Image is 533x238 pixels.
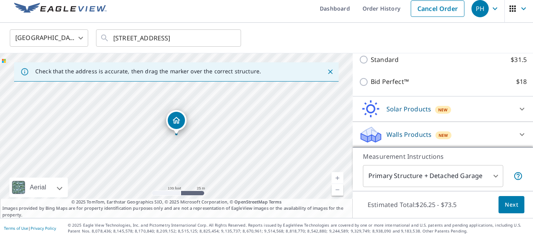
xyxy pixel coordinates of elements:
[269,199,282,205] a: Terms
[31,225,56,231] a: Privacy Policy
[386,130,431,139] p: Walls Products
[438,107,448,113] span: New
[325,67,335,77] button: Close
[35,68,261,75] p: Check that the address is accurate, then drag the marker over the correct structure.
[363,165,503,187] div: Primary Structure + Detached Garage
[68,222,529,234] p: © 2025 Eagle View Technologies, Inc. and Pictometry International Corp. All Rights Reserved. Repo...
[113,27,225,49] input: Search by address or latitude-longitude
[513,171,523,181] span: Your report will include the primary structure and a detached garage if one exists.
[4,226,56,231] p: |
[371,55,399,65] p: Standard
[359,100,527,118] div: Solar ProductsNew
[499,196,524,214] button: Next
[439,132,448,138] span: New
[10,27,88,49] div: [GEOGRAPHIC_DATA]
[332,184,343,196] a: Current Level 18, Zoom Out
[361,196,463,213] p: Estimated Total: $26.25 - $73.5
[505,200,518,210] span: Next
[4,225,28,231] a: Terms of Use
[371,77,409,87] p: Bid Perfect™
[386,104,431,114] p: Solar Products
[511,55,527,65] p: $31.5
[14,3,107,15] img: EV Logo
[9,178,68,197] div: Aerial
[516,77,527,87] p: $18
[363,152,523,161] p: Measurement Instructions
[411,0,464,17] a: Cancel Order
[71,199,282,205] span: © 2025 TomTom, Earthstar Geographics SIO, © 2025 Microsoft Corporation, ©
[27,178,49,197] div: Aerial
[234,199,267,205] a: OpenStreetMap
[166,110,187,134] div: Dropped pin, building 1, Residential property, 1010 Lake Ave Graceville, MN 56240
[359,125,527,144] div: Walls ProductsNew
[332,172,343,184] a: Current Level 18, Zoom In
